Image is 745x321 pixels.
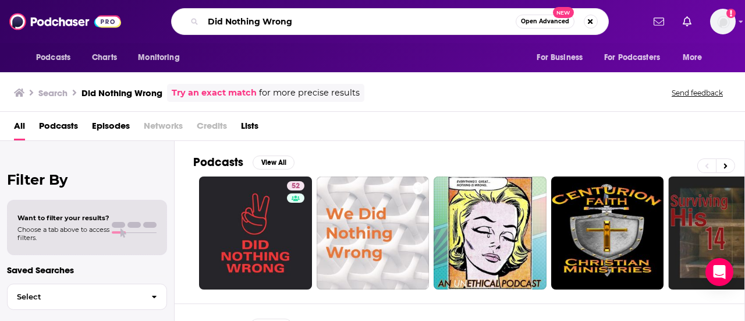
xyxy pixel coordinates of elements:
[516,15,574,29] button: Open AdvancedNew
[171,8,609,35] div: Search podcasts, credits, & more...
[138,50,179,66] span: Monitoring
[92,117,130,140] a: Episodes
[92,50,117,66] span: Charts
[144,117,183,140] span: Networks
[521,19,569,24] span: Open Advanced
[7,284,167,310] button: Select
[14,117,25,140] a: All
[241,117,258,140] a: Lists
[7,171,167,188] h2: Filter By
[193,155,295,170] a: PodcastsView All
[17,214,109,222] span: Want to filter your results?
[553,7,574,18] span: New
[649,12,669,31] a: Show notifications dropdown
[537,50,583,66] span: For Business
[668,88,726,98] button: Send feedback
[17,225,109,242] span: Choose a tab above to access filters.
[597,47,677,69] button: open menu
[253,156,295,170] button: View All
[172,86,257,100] a: Try an exact match
[287,181,304,191] a: 52
[292,181,300,192] span: 52
[8,293,142,301] span: Select
[604,50,660,66] span: For Podcasters
[710,9,736,34] button: Show profile menu
[705,258,733,286] div: Open Intercom Messenger
[193,155,243,170] h2: Podcasts
[38,87,68,98] h3: Search
[130,47,194,69] button: open menu
[726,9,736,18] svg: Add a profile image
[259,86,360,100] span: for more precise results
[683,50,703,66] span: More
[81,87,162,98] h3: Did Nothing Wrong
[199,177,312,290] a: 52
[675,47,717,69] button: open menu
[678,12,696,31] a: Show notifications dropdown
[28,47,86,69] button: open menu
[710,9,736,34] span: Logged in as AtriaBooks
[9,10,121,33] img: Podchaser - Follow, Share and Rate Podcasts
[84,47,124,69] a: Charts
[203,12,516,31] input: Search podcasts, credits, & more...
[197,117,227,140] span: Credits
[710,9,736,34] img: User Profile
[36,50,70,66] span: Podcasts
[7,264,167,276] p: Saved Searches
[528,47,597,69] button: open menu
[39,117,78,140] a: Podcasts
